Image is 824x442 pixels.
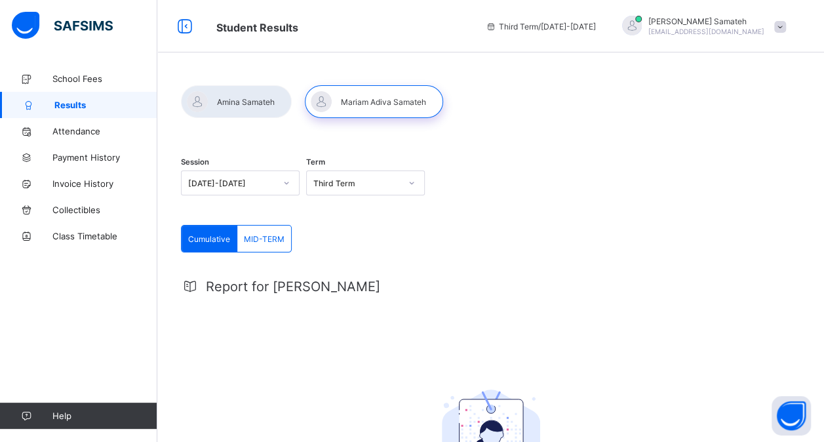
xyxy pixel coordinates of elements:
span: [PERSON_NAME] Samateh [648,16,764,26]
span: session/term information [486,22,596,31]
span: Term [306,157,325,167]
span: School Fees [52,73,157,84]
span: MID-TERM [244,234,284,244]
span: Results [54,100,157,110]
span: Class Timetable [52,231,157,241]
span: Session [181,157,209,167]
span: Cumulative [188,234,230,244]
div: YahyaSamateh [609,16,793,37]
span: Collectibles [52,205,157,215]
span: Attendance [52,126,157,136]
div: [DATE]-[DATE] [188,178,275,188]
span: [EMAIL_ADDRESS][DOMAIN_NAME] [648,28,764,35]
span: Report for [PERSON_NAME] [206,279,380,294]
button: Open asap [772,396,811,435]
span: Payment History [52,152,157,163]
span: Help [52,411,157,421]
span: Invoice History [52,178,157,189]
span: Student Results [216,21,298,34]
div: Third Term [313,178,401,188]
img: safsims [12,12,113,39]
